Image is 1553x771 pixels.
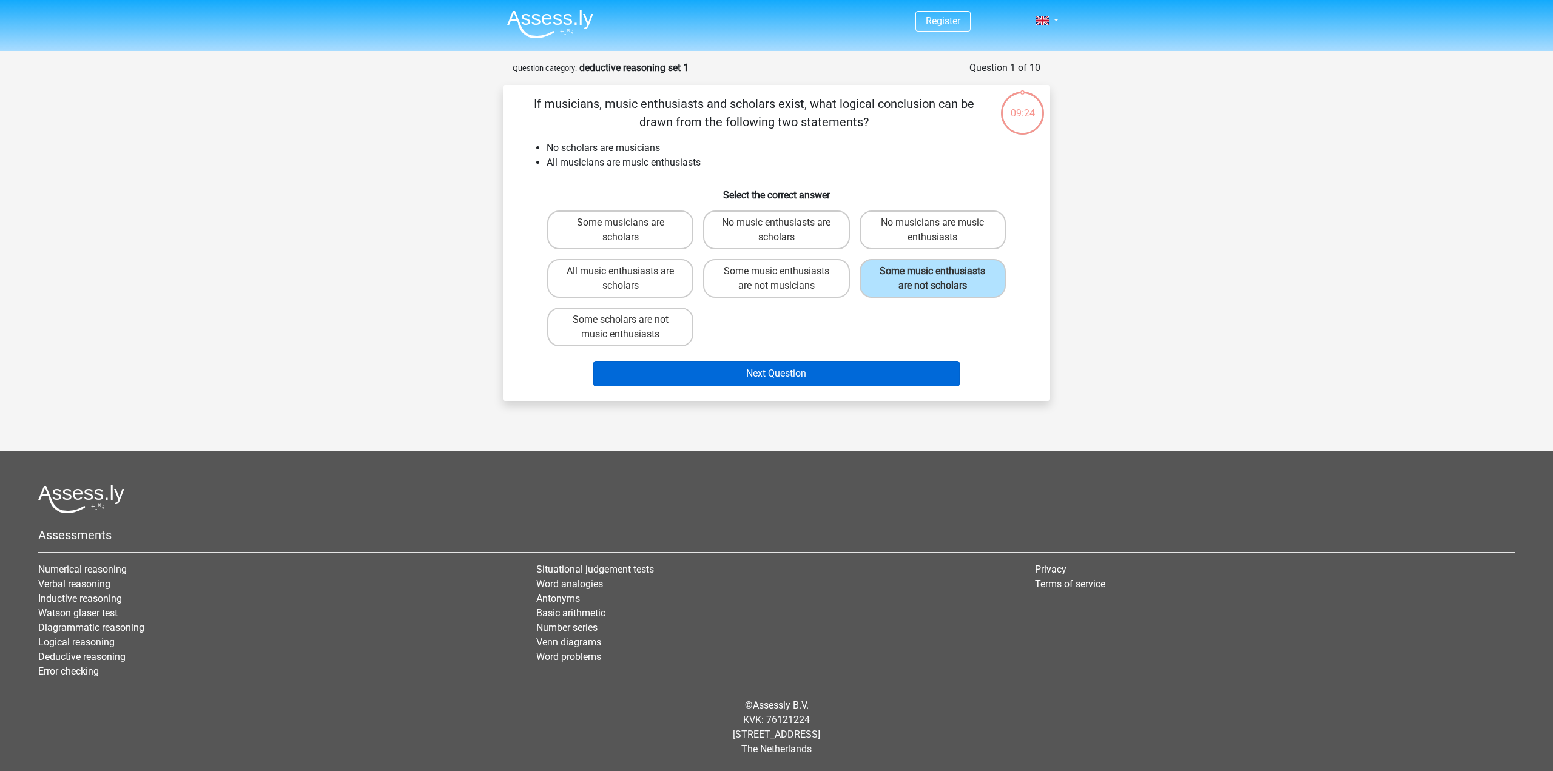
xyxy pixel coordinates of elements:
[579,62,689,73] strong: deductive reasoning set 1
[513,64,577,73] small: Question category:
[38,636,115,648] a: Logical reasoning
[1035,578,1105,590] a: Terms of service
[860,259,1006,298] label: Some music enthusiasts are not scholars
[547,141,1031,155] li: No scholars are musicians
[753,699,809,711] a: Assessly B.V.
[38,607,118,619] a: Watson glaser test
[547,155,1031,170] li: All musicians are music enthusiasts
[38,564,127,575] a: Numerical reasoning
[860,210,1006,249] label: No musicians are music enthusiasts
[522,180,1031,201] h6: Select the correct answer
[536,622,598,633] a: Number series
[536,607,605,619] a: Basic arithmetic
[926,15,960,27] a: Register
[38,485,124,513] img: Assessly logo
[593,361,960,386] button: Next Question
[547,259,693,298] label: All music enthusiasts are scholars
[969,61,1040,75] div: Question 1 of 10
[38,578,110,590] a: Verbal reasoning
[536,636,601,648] a: Venn diagrams
[522,95,985,131] p: If musicians, music enthusiasts and scholars exist, what logical conclusion can be drawn from the...
[703,210,849,249] label: No music enthusiasts are scholars
[547,210,693,249] label: Some musicians are scholars
[536,564,654,575] a: Situational judgement tests
[536,651,601,662] a: Word problems
[38,665,99,677] a: Error checking
[29,689,1524,766] div: © KVK: 76121224 [STREET_ADDRESS] The Netherlands
[38,622,144,633] a: Diagrammatic reasoning
[1035,564,1066,575] a: Privacy
[38,593,122,604] a: Inductive reasoning
[38,528,1515,542] h5: Assessments
[1000,90,1045,121] div: 09:24
[536,593,580,604] a: Antonyms
[38,651,126,662] a: Deductive reasoning
[703,259,849,298] label: Some music enthusiasts are not musicians
[536,578,603,590] a: Word analogies
[507,10,593,38] img: Assessly
[547,308,693,346] label: Some scholars are not music enthusiasts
